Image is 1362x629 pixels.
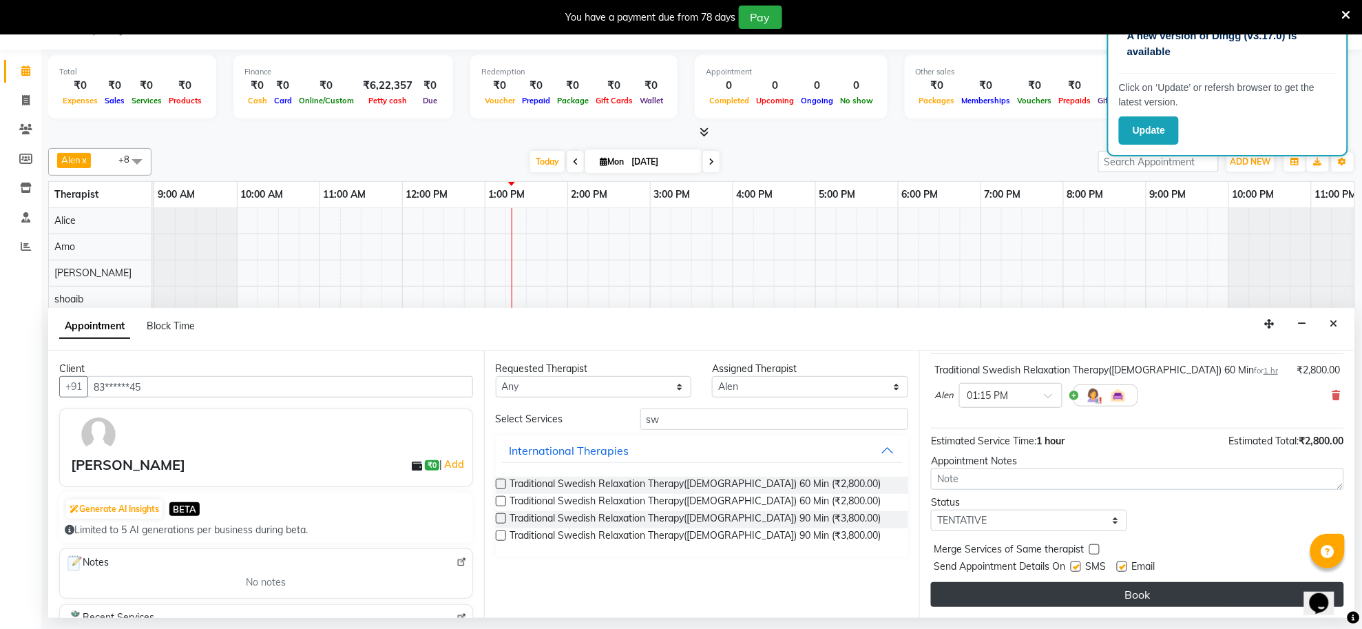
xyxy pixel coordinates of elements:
span: ADD NEW [1230,156,1271,167]
div: ₹0 [59,78,101,94]
span: Vouchers [1014,96,1056,105]
span: Alen [934,389,954,402]
button: Close [1324,313,1344,335]
div: Finance [244,66,442,78]
button: ADD NEW [1227,152,1275,172]
a: Add [442,456,466,473]
span: Appointment [59,314,130,339]
span: Estimated Total: [1229,435,1299,447]
span: Petty cash [365,96,410,105]
span: Prepaid [518,96,554,105]
div: ₹2,800.00 [1297,363,1341,378]
p: Click on ‘Update’ or refersh browser to get the latest version. [1119,81,1337,110]
div: ₹0 [295,78,357,94]
a: 8:00 PM [1064,185,1107,205]
div: ₹0 [636,78,667,94]
div: ₹0 [958,78,1014,94]
div: ₹0 [554,78,592,94]
input: 2025-09-01 [627,152,696,172]
span: Sales [101,96,128,105]
div: 0 [837,78,877,94]
span: Gift Cards [592,96,636,105]
span: BETA [169,502,200,515]
div: You have a payment due from 78 days [566,10,736,25]
div: Redemption [481,66,667,78]
span: No show [837,96,877,105]
a: 5:00 PM [816,185,859,205]
span: Traditional Swedish Relaxation Therapy([DEMOGRAPHIC_DATA]) 60 Min (₹2,800.00) [510,494,881,511]
button: Book [931,582,1344,607]
span: Email [1131,559,1155,577]
iframe: chat widget [1304,574,1348,615]
div: Client [59,362,473,376]
a: 9:00 PM [1146,185,1190,205]
div: ₹0 [1056,78,1095,94]
div: 0 [706,78,753,94]
div: ₹0 [481,78,518,94]
span: Voucher [481,96,518,105]
button: +91 [59,376,88,398]
a: 12:00 PM [403,185,452,205]
a: 2:00 PM [568,185,611,205]
div: ₹0 [418,78,442,94]
span: Recent Services [65,610,154,627]
button: Update [1119,116,1179,145]
div: Requested Therapist [496,362,692,376]
div: 0 [797,78,837,94]
span: Due [419,96,441,105]
a: 3:00 PM [651,185,694,205]
button: International Therapies [501,438,903,463]
div: Select Services [485,412,630,426]
input: Search Appointment [1098,151,1219,172]
div: ₹0 [916,78,958,94]
span: Amo [54,240,75,253]
span: Card [271,96,295,105]
span: Services [128,96,165,105]
img: Hairdresser.png [1085,387,1102,404]
div: Traditional Swedish Relaxation Therapy([DEMOGRAPHIC_DATA]) 60 Min [934,363,1278,378]
a: 6:00 PM [899,185,942,205]
input: Search by Name/Mobile/Email/Code [87,376,473,398]
span: Memberships [958,96,1014,105]
a: 4:00 PM [733,185,777,205]
img: avatar [78,415,118,455]
div: 0 [753,78,797,94]
span: Ongoing [797,96,837,105]
a: 10:00 AM [238,185,287,205]
span: Traditional Swedish Relaxation Therapy([DEMOGRAPHIC_DATA]) 90 Min (₹3,800.00) [510,528,881,546]
div: Total [59,66,205,78]
span: Alice [54,214,76,227]
span: SMS [1085,559,1106,577]
p: A new version of Dingg (v3.17.0) is available [1127,28,1328,59]
small: for [1254,366,1278,375]
div: ₹0 [271,78,295,94]
div: ₹6,22,357 [357,78,418,94]
span: Prepaids [1056,96,1095,105]
a: 1:00 PM [485,185,529,205]
span: 1 hr [1264,366,1278,375]
span: No notes [246,575,286,590]
span: ₹2,800.00 [1299,435,1344,447]
span: Packages [916,96,958,105]
div: ₹0 [1095,78,1139,94]
div: Other sales [916,66,1139,78]
input: Search by service name [640,409,909,430]
span: | [439,456,466,473]
span: Online/Custom [295,96,357,105]
div: ₹0 [1014,78,1056,94]
a: 7:00 PM [981,185,1025,205]
span: Upcoming [753,96,797,105]
div: Status [931,495,1127,510]
span: Traditional Swedish Relaxation Therapy([DEMOGRAPHIC_DATA]) 90 Min (₹3,800.00) [510,511,881,528]
div: Appointment [706,66,877,78]
span: Today [530,151,565,172]
span: Expenses [59,96,101,105]
a: 11:00 PM [1312,185,1361,205]
span: Therapist [54,188,98,200]
span: Alen [61,154,81,165]
div: ₹0 [244,78,271,94]
span: Merge Services of Same therapist [934,542,1084,559]
a: x [81,154,87,165]
span: shoaib [54,293,83,305]
span: 1 hour [1036,435,1065,447]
